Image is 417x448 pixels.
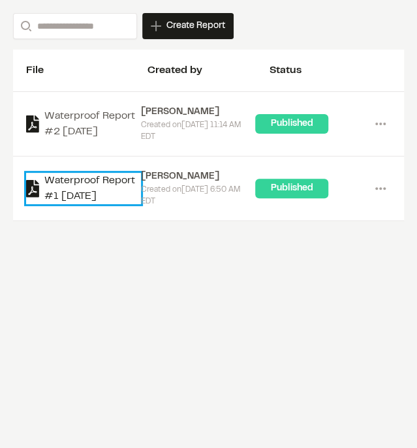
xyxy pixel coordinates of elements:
div: Created on [DATE] 11:14 AM EDT [141,119,256,143]
a: Waterproof Report #2 [DATE] [26,108,141,140]
div: [PERSON_NAME] [141,170,256,184]
div: Published [255,179,328,198]
div: Created on [DATE] 6:50 AM EDT [141,184,256,207]
div: Created by [147,63,269,78]
a: Waterproof Report #1 [DATE] [26,173,141,204]
div: File [26,63,147,78]
button: Search [13,13,37,39]
div: [PERSON_NAME] [141,105,256,119]
div: Published [255,114,328,134]
div: Status [270,63,391,78]
span: Create Report [166,19,225,33]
